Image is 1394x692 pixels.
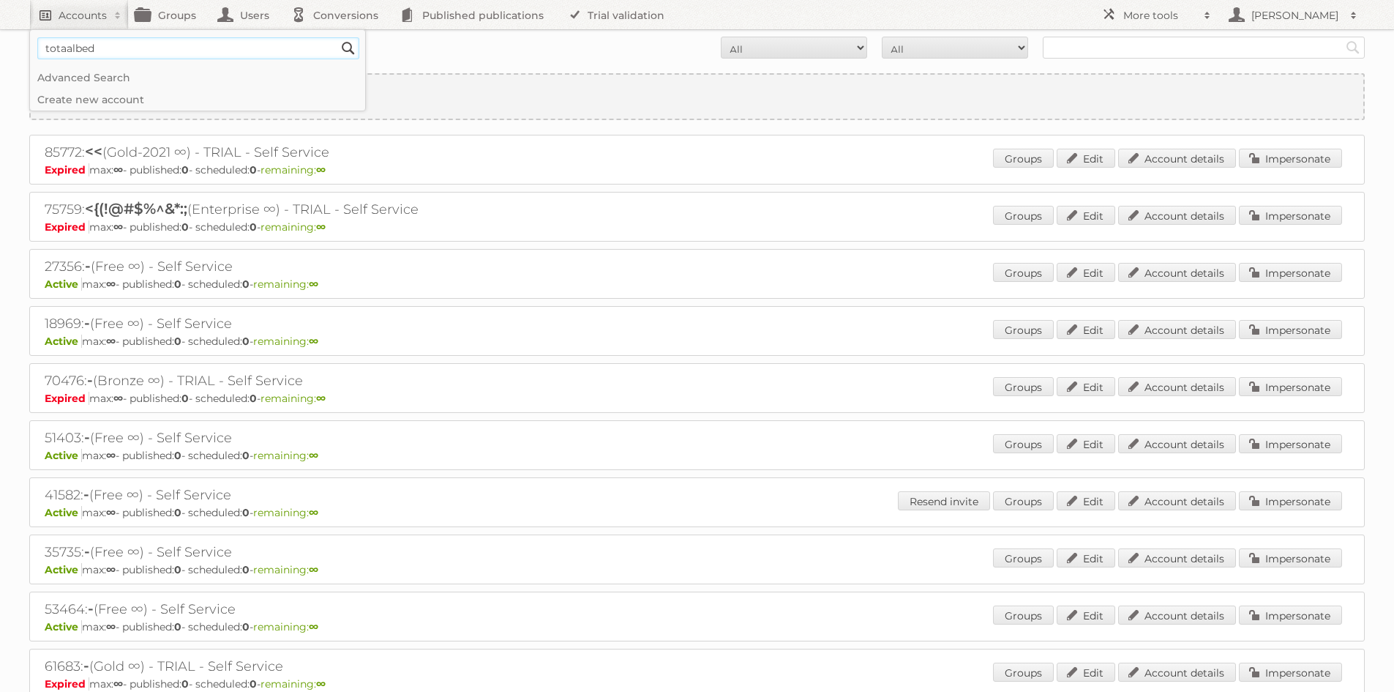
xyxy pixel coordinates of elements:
strong: ∞ [106,563,116,576]
a: Impersonate [1239,491,1342,510]
strong: ∞ [106,335,116,348]
a: Edit [1057,663,1115,682]
a: Edit [1057,491,1115,510]
a: Edit [1057,377,1115,396]
a: Groups [993,663,1054,682]
strong: ∞ [309,449,318,462]
h2: 70476: (Bronze ∞) - TRIAL - Self Service [45,371,557,390]
a: Impersonate [1239,263,1342,282]
span: Expired [45,163,89,176]
span: remaining: [261,163,326,176]
a: Create new account [30,89,365,111]
a: Advanced Search [30,67,365,89]
strong: 0 [242,278,250,291]
h2: [PERSON_NAME] [1248,8,1343,23]
a: Groups [993,149,1054,168]
a: Impersonate [1239,206,1342,225]
strong: 0 [242,335,250,348]
p: max: - published: - scheduled: - [45,163,1349,176]
a: Impersonate [1239,663,1342,682]
a: Account details [1118,434,1236,453]
span: - [83,657,89,674]
a: Account details [1118,377,1236,396]
span: remaining: [253,506,318,519]
strong: ∞ [106,506,116,519]
span: Active [45,449,82,462]
a: Edit [1057,548,1115,568]
strong: ∞ [309,620,318,633]
h2: 41582: (Free ∞) - Self Service [45,485,557,505]
a: Groups [993,548,1054,568]
h2: 35735: (Free ∞) - Self Service [45,543,557,562]
strong: ∞ [113,392,123,405]
h2: 51403: (Free ∞) - Self Service [45,428,557,447]
a: Impersonate [1239,434,1342,453]
span: Active [45,506,82,519]
a: Groups [993,606,1054,625]
span: Active [45,278,82,291]
strong: ∞ [309,335,318,348]
p: max: - published: - scheduled: - [45,620,1349,633]
a: Impersonate [1239,377,1342,396]
p: max: - published: - scheduled: - [45,563,1349,576]
a: Groups [993,491,1054,510]
a: Account details [1118,663,1236,682]
span: - [84,543,90,560]
span: remaining: [261,220,326,234]
a: Groups [993,434,1054,453]
h2: 53464: (Free ∞) - Self Service [45,600,557,619]
span: Expired [45,220,89,234]
span: remaining: [253,620,318,633]
a: Edit [1057,263,1115,282]
strong: 0 [181,392,189,405]
strong: 0 [174,335,181,348]
strong: ∞ [316,677,326,691]
p: max: - published: - scheduled: - [45,220,1349,234]
p: max: - published: - scheduled: - [45,278,1349,291]
span: remaining: [253,335,318,348]
a: Create new account [31,75,1363,119]
strong: 0 [242,620,250,633]
a: Edit [1057,320,1115,339]
span: <{(!@#$%^&*:; [85,200,187,217]
span: remaining: [253,449,318,462]
strong: 0 [250,163,257,176]
strong: 0 [250,677,257,691]
input: Search [337,37,359,59]
p: max: - published: - scheduled: - [45,677,1349,691]
span: Active [45,620,82,633]
span: Active [45,563,82,576]
strong: 0 [174,278,181,291]
h2: Accounts [59,8,107,23]
span: Expired [45,677,89,691]
strong: ∞ [316,392,326,405]
a: Resend invite [898,491,990,510]
h2: 85772: (Gold-2021 ∞) - TRIAL - Self Service [45,143,557,162]
strong: 0 [242,506,250,519]
strong: 0 [242,449,250,462]
span: Active [45,335,82,348]
strong: ∞ [309,506,318,519]
strong: ∞ [316,163,326,176]
strong: 0 [174,449,181,462]
a: Groups [993,206,1054,225]
strong: ∞ [309,563,318,576]
strong: ∞ [113,163,123,176]
strong: ∞ [309,278,318,291]
strong: 0 [250,392,257,405]
span: remaining: [253,278,318,291]
span: - [87,371,93,389]
p: max: - published: - scheduled: - [45,506,1349,519]
h2: 75759: (Enterprise ∞) - TRIAL - Self Service [45,200,557,219]
strong: ∞ [113,677,123,691]
strong: 0 [181,163,189,176]
p: max: - published: - scheduled: - [45,449,1349,462]
span: - [88,600,94,617]
strong: ∞ [106,278,116,291]
a: Account details [1118,606,1236,625]
a: Impersonate [1239,606,1342,625]
a: Groups [993,377,1054,396]
a: Edit [1057,206,1115,225]
strong: 0 [181,677,189,691]
strong: 0 [174,506,181,519]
